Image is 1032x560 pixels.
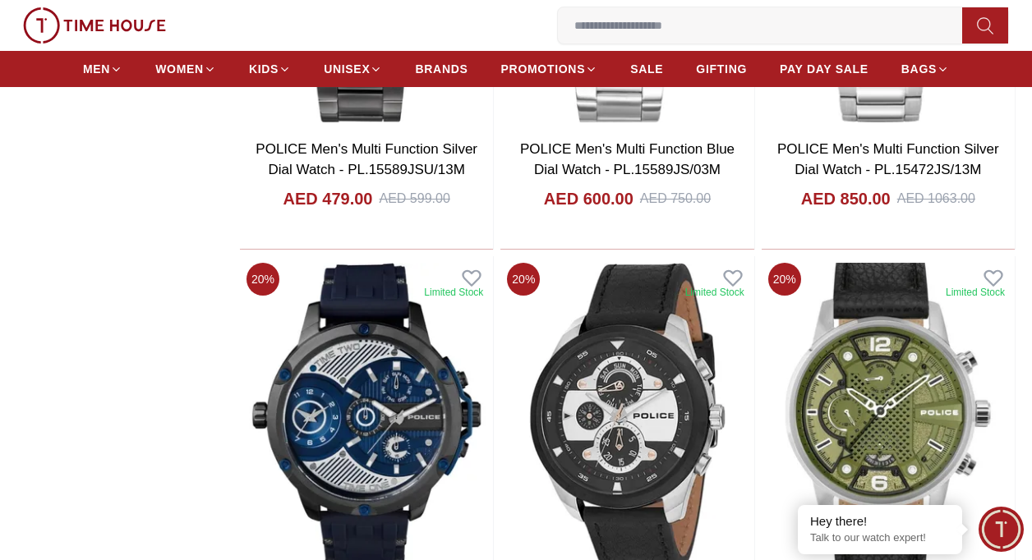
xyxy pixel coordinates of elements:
span: UNISEX [324,61,370,77]
span: PAY DAY SALE [780,61,868,77]
img: ... [23,7,166,44]
a: POLICE Men's Multi Function Blue Dial Watch - PL.15589JS/03M [520,141,735,178]
span: BRANDS [415,61,468,77]
span: SALE [630,61,663,77]
span: WOMEN [155,61,204,77]
a: PAY DAY SALE [780,54,868,84]
span: 20 % [768,263,801,296]
a: POLICE Men's Multi Function Silver Dial Watch - PL.15589JSU/13M [256,141,477,178]
span: BAGS [901,61,937,77]
a: PROMOTIONS [501,54,598,84]
p: Talk to our watch expert! [810,531,950,545]
div: AED 1063.00 [897,189,975,209]
a: UNISEX [324,54,382,84]
h4: AED 600.00 [544,187,633,210]
span: 20 % [507,263,540,296]
a: WOMEN [155,54,216,84]
h4: AED 850.00 [801,187,891,210]
div: Hey there! [810,513,950,530]
div: Limited Stock [946,286,1005,299]
span: KIDS [249,61,279,77]
a: BRANDS [415,54,468,84]
div: AED 750.00 [640,189,711,209]
a: MEN [83,54,122,84]
span: MEN [83,61,110,77]
span: 20 % [246,263,279,296]
a: POLICE Men's Multi Function Silver Dial Watch - PL.15472JS/13M [777,141,999,178]
div: Chat Widget [979,507,1024,552]
div: AED 599.00 [380,189,450,209]
a: KIDS [249,54,291,84]
span: PROMOTIONS [501,61,586,77]
div: Limited Stock [424,286,483,299]
span: GIFTING [696,61,747,77]
h4: AED 479.00 [283,187,373,210]
a: GIFTING [696,54,747,84]
div: Limited Stock [685,286,744,299]
a: SALE [630,54,663,84]
a: BAGS [901,54,949,84]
